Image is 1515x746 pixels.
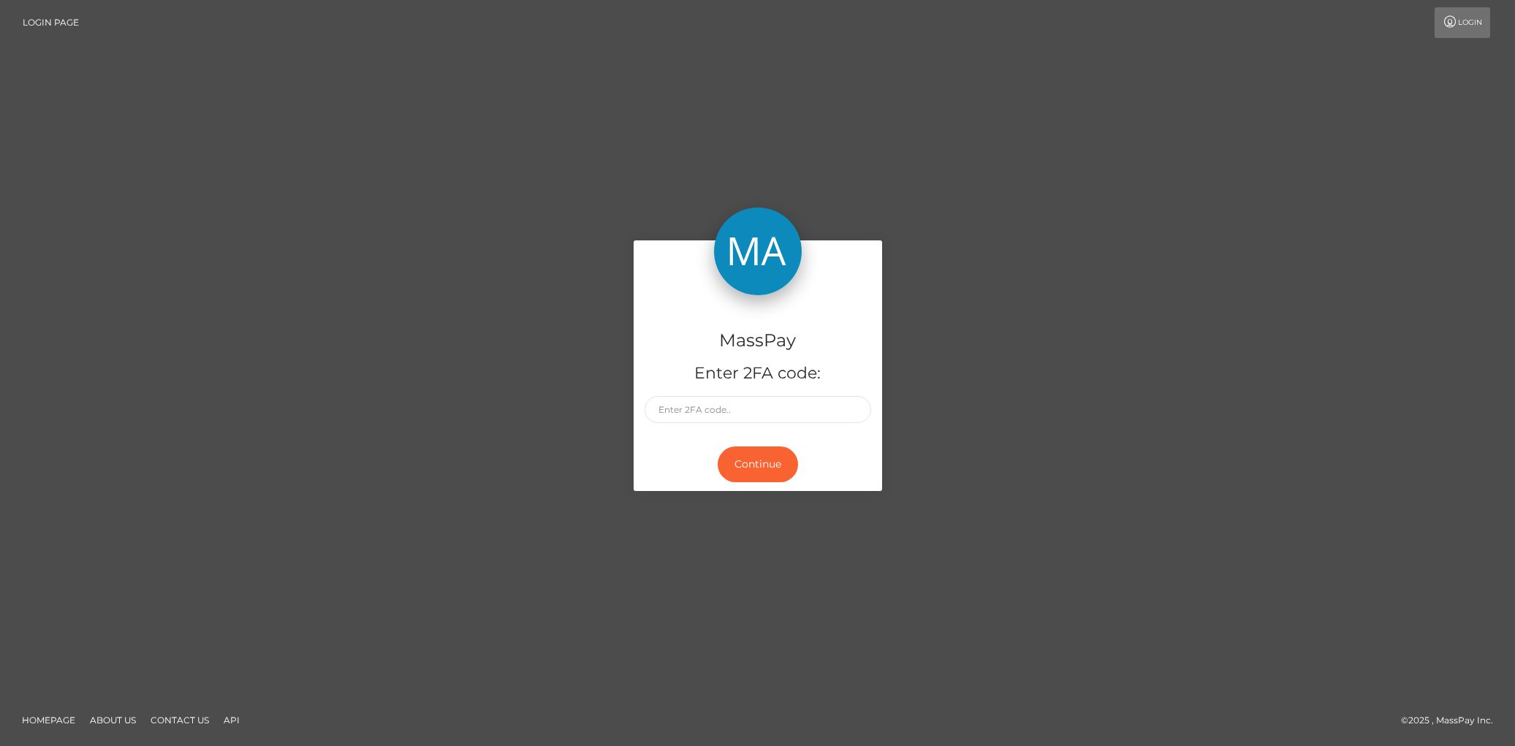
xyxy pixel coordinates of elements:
a: About Us [84,709,142,731]
a: API [218,709,246,731]
a: Homepage [16,709,81,731]
h4: MassPay [645,328,871,354]
h5: Enter 2FA code: [645,362,871,385]
img: MassPay [714,208,802,295]
button: Continue [718,446,798,482]
a: Login [1435,7,1490,38]
a: Login Page [23,7,79,38]
input: Enter 2FA code.. [645,396,871,423]
div: © 2025 , MassPay Inc. [1401,712,1504,728]
a: Contact Us [145,709,215,731]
